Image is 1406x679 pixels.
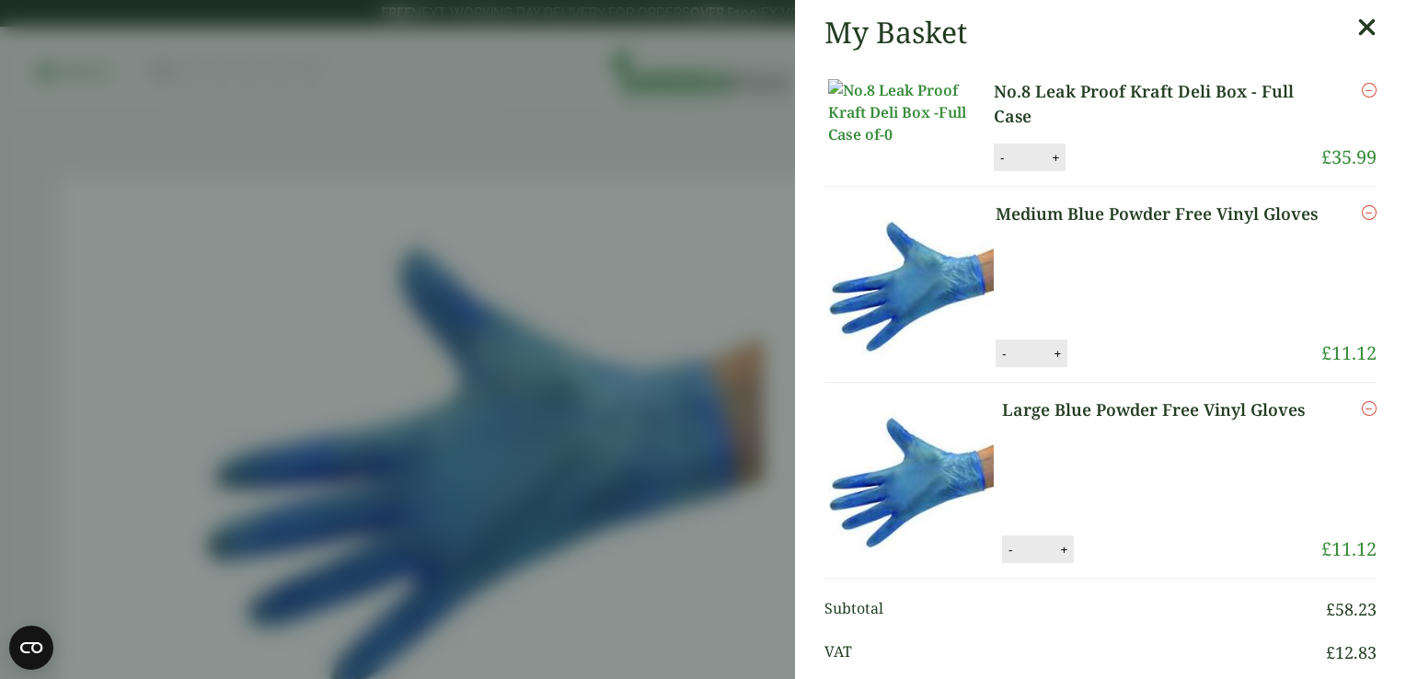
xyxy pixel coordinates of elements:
[995,150,1009,166] button: -
[1054,542,1073,558] button: +
[1362,201,1377,224] a: Remove this item
[1362,79,1377,101] a: Remove this item
[828,79,994,145] img: No.8 Leak Proof Kraft Deli Box -Full Case of-0
[1046,150,1065,166] button: +
[1362,397,1377,420] a: Remove this item
[824,597,1326,622] span: Subtotal
[1002,397,1313,422] a: Large Blue Powder Free Vinyl Gloves
[996,201,1320,226] a: Medium Blue Powder Free Vinyl Gloves
[9,626,53,670] button: Open CMP widget
[824,640,1326,665] span: VAT
[1003,542,1018,558] button: -
[997,346,1011,362] button: -
[1321,536,1377,561] bdi: 11.12
[1321,340,1377,365] bdi: 11.12
[1326,598,1335,620] span: £
[1326,641,1335,663] span: £
[1326,598,1377,620] bdi: 58.23
[1321,144,1377,169] bdi: 35.99
[1321,536,1331,561] span: £
[824,15,967,50] h2: My Basket
[1326,641,1377,663] bdi: 12.83
[1048,346,1066,362] button: +
[994,79,1321,129] a: No.8 Leak Proof Kraft Deli Box - Full Case
[1321,144,1331,169] span: £
[1321,340,1331,365] span: £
